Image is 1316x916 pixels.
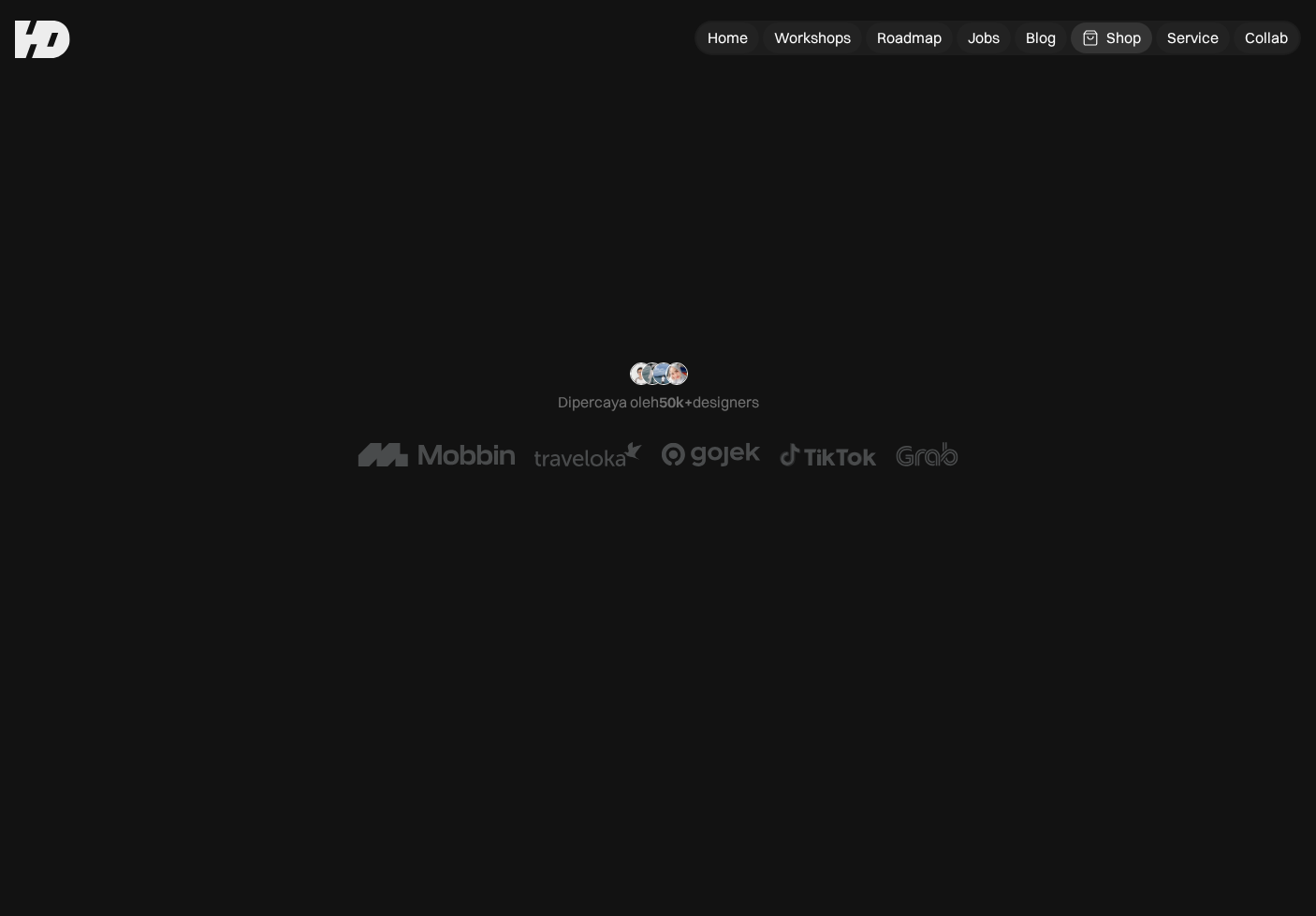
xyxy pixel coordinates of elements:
[1106,28,1141,48] div: Shop
[1015,22,1067,53] a: Blog
[558,392,759,412] div: Dipercaya oleh designers
[1071,22,1152,53] a: Shop
[708,28,748,48] div: Home
[968,28,1000,48] div: Jobs
[1234,22,1299,53] a: Collab
[763,22,862,53] a: Workshops
[877,28,942,48] div: Roadmap
[774,28,851,48] div: Workshops
[696,22,759,53] a: Home
[659,392,693,411] span: 50k+
[866,22,953,53] a: Roadmap
[1245,28,1288,48] div: Collab
[957,22,1011,53] a: Jobs
[1156,22,1230,53] a: Service
[1167,28,1219,48] div: Service
[1026,28,1056,48] div: Blog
